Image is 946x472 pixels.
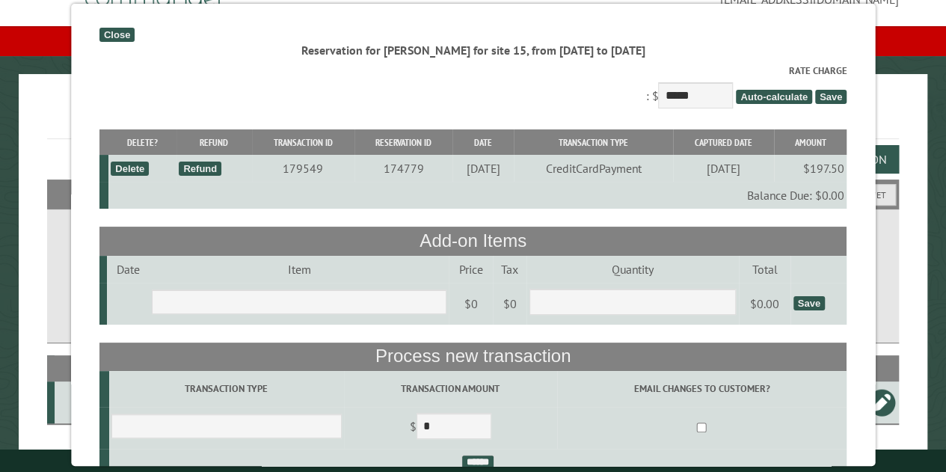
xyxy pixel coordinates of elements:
[673,129,773,156] th: Captured Date
[99,64,847,78] label: Rate Charge
[179,162,221,176] div: Refund
[452,155,514,182] td: [DATE]
[99,42,847,58] div: Reservation for [PERSON_NAME] for site 15, from [DATE] to [DATE]
[449,283,493,325] td: $0
[251,129,354,156] th: Transaction ID
[108,182,847,209] td: Balance Due: $0.00
[99,64,847,112] div: : $
[736,90,812,104] span: Auto-calculate
[99,343,847,371] th: Process new transaction
[559,381,844,396] label: Email changes to customer?
[774,155,847,182] td: $197.50
[346,381,554,396] label: Transaction Amount
[739,256,791,283] td: Total
[47,98,899,139] h1: Reservations
[815,90,847,104] span: Save
[354,155,452,182] td: 174779
[150,256,449,283] td: Item
[107,256,150,283] td: Date
[176,129,251,156] th: Refund
[452,129,514,156] th: Date
[493,256,526,283] td: Tax
[344,407,557,449] td: $
[99,28,135,42] div: Close
[251,155,354,182] td: 179549
[111,162,149,176] div: Delete
[493,283,526,325] td: $0
[514,155,673,182] td: CreditCardPayment
[111,381,341,396] label: Transaction Type
[108,129,176,156] th: Delete?
[739,283,791,325] td: $0.00
[514,129,673,156] th: Transaction Type
[55,355,106,381] th: Site
[793,296,824,310] div: Save
[774,129,847,156] th: Amount
[354,129,452,156] th: Reservation ID
[526,256,738,283] td: Quantity
[61,395,104,410] div: 15
[99,227,847,255] th: Add-on Items
[449,256,493,283] td: Price
[47,180,899,208] h2: Filters
[673,155,773,182] td: [DATE]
